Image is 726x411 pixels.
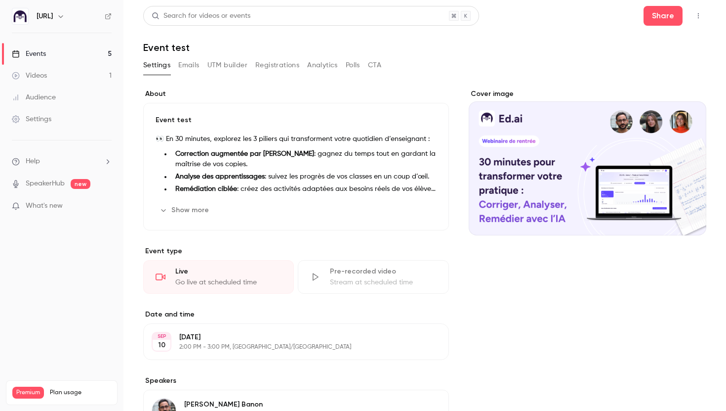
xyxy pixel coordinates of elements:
strong: Remédiation ciblée [175,185,237,192]
strong: Analyse des apprentissages [175,173,265,180]
div: Live [175,267,282,276]
img: Ed.ai [12,8,28,24]
div: Search for videos or events [152,11,250,21]
a: SpeakerHub [26,179,65,189]
p: [DATE] [179,332,397,342]
div: Videos [12,71,47,81]
p: 👀 En 30 minutes, explorez les 3 piliers qui transforment votre quotidien d’enseignant : [156,133,437,145]
p: Event test [156,115,437,125]
div: Pre-recorded videoStream at scheduled time [298,260,448,294]
div: Audience [12,92,56,102]
label: Speakers [143,376,449,386]
p: Event type [143,246,449,256]
button: Settings [143,57,170,73]
span: Premium [12,387,44,399]
span: What's new [26,201,63,211]
label: Cover image [469,89,706,99]
span: Help [26,156,40,167]
li: : gagnez du temps tout en gardant la maîtrise de vos copies. [171,149,437,170]
button: CTA [368,57,381,73]
label: About [143,89,449,99]
h6: [URL] [37,11,53,21]
li: : créez des activités adaptées aux besoins réels de vos élèves. [171,184,437,194]
div: Events [12,49,46,59]
div: Go live at scheduled time [175,277,282,287]
section: Cover image [469,89,706,235]
p: 2:00 PM - 3:00 PM, [GEOGRAPHIC_DATA]/[GEOGRAPHIC_DATA] [179,343,397,351]
li: help-dropdown-opener [12,156,112,167]
span: Plan usage [50,389,111,397]
button: Polls [346,57,360,73]
button: Registrations [255,57,299,73]
p: [PERSON_NAME] Banon [184,400,276,410]
button: Show more [156,202,215,218]
button: UTM builder [207,57,247,73]
div: Pre-recorded video [330,267,436,276]
strong: Correction augmentée par [PERSON_NAME] [175,150,314,157]
div: LiveGo live at scheduled time [143,260,294,294]
p: 10 [158,340,165,350]
button: Emails [178,57,199,73]
button: Analytics [307,57,338,73]
label: Date and time [143,310,449,320]
div: SEP [153,333,170,340]
h1: Event test [143,42,706,53]
span: new [71,179,90,189]
button: Share [644,6,683,26]
div: Settings [12,114,51,124]
li: : suivez les progrès de vos classes en un coup d’œil. [171,172,437,182]
div: Stream at scheduled time [330,277,436,287]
